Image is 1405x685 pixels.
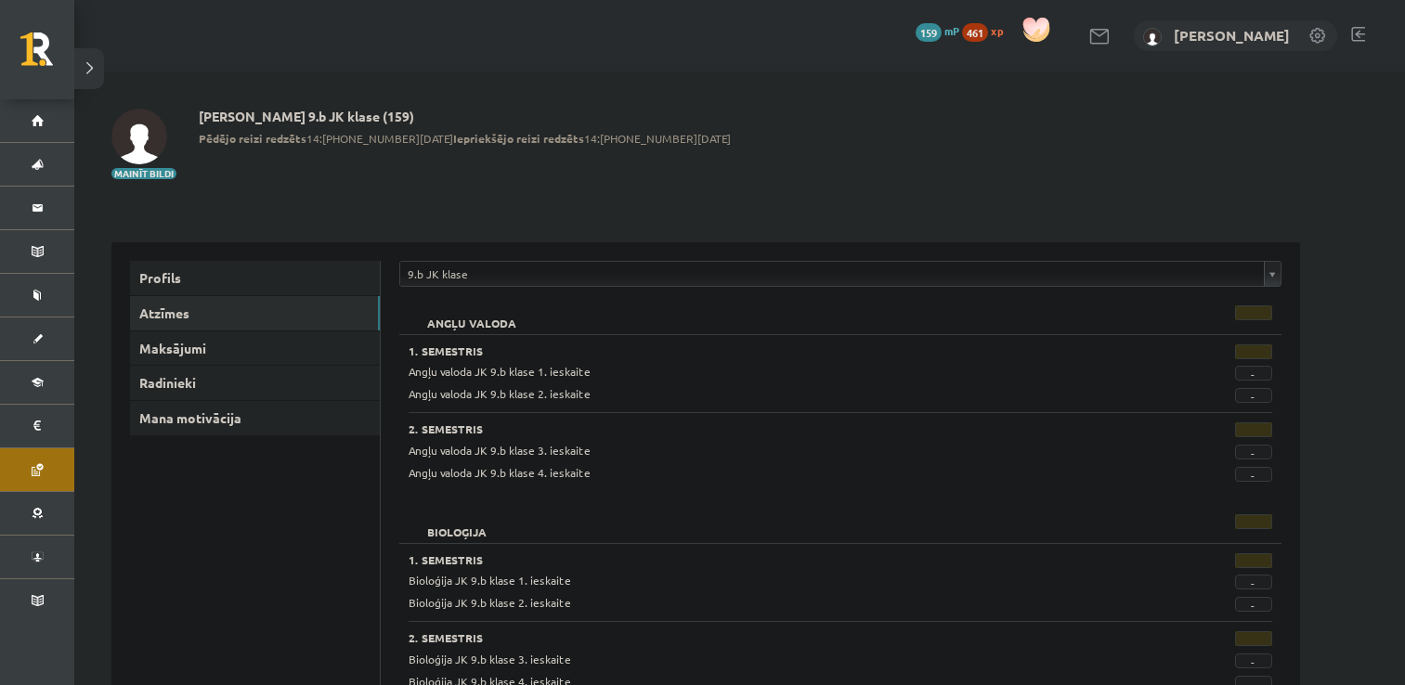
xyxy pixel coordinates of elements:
img: Meldra Mežvagare [1143,28,1162,46]
span: Angļu valoda JK 9.b klase 3. ieskaite [409,443,591,458]
a: 159 mP [916,23,959,38]
span: Bioloģija JK 9.b klase 1. ieskaite [409,573,571,588]
b: Pēdējo reizi redzēts [199,131,306,146]
h2: [PERSON_NAME] 9.b JK klase (159) [199,109,731,124]
h3: 1. Semestris [409,344,1124,357]
span: Angļu valoda JK 9.b klase 4. ieskaite [409,465,591,480]
a: 461 xp [962,23,1012,38]
h2: Bioloģija [409,514,505,533]
a: 9.b JK klase [400,262,1281,286]
h3: 2. Semestris [409,631,1124,644]
span: 14:[PHONE_NUMBER][DATE] 14:[PHONE_NUMBER][DATE] [199,130,731,147]
span: - [1235,575,1272,589]
span: 159 [916,23,942,42]
h3: 2. Semestris [409,422,1124,435]
h2: Angļu valoda [409,305,535,324]
a: Mana motivācija [130,401,380,435]
a: Radinieki [130,366,380,400]
img: Meldra Mežvagare [111,109,167,164]
button: Mainīt bildi [111,168,176,179]
b: Iepriekšējo reizi redzēts [453,131,584,146]
span: - [1235,467,1272,482]
span: mP [944,23,959,38]
a: Rīgas 1. Tālmācības vidusskola [20,32,74,79]
span: - [1235,366,1272,381]
a: Atzīmes [130,296,380,330]
span: Bioloģija JK 9.b klase 3. ieskaite [409,652,571,666]
span: 461 [962,23,988,42]
a: Maksājumi [130,331,380,366]
span: Angļu valoda JK 9.b klase 2. ieskaite [409,386,591,401]
h3: 1. Semestris [409,553,1124,566]
span: Bioloģija JK 9.b klase 2. ieskaite [409,595,571,610]
span: - [1235,445,1272,459]
span: - [1235,653,1272,668]
span: - [1235,388,1272,403]
span: - [1235,597,1272,612]
span: Angļu valoda JK 9.b klase 1. ieskaite [409,364,591,379]
a: Profils [130,261,380,295]
span: 9.b JK klase [408,262,1256,286]
span: xp [991,23,1003,38]
a: [PERSON_NAME] [1174,26,1290,45]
